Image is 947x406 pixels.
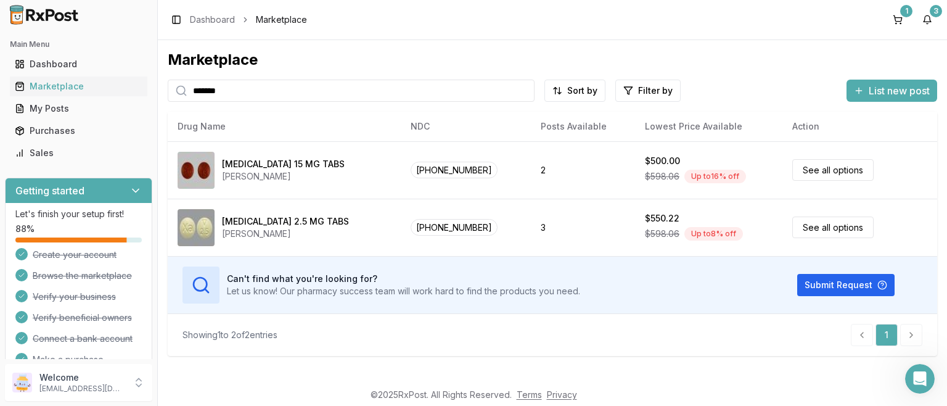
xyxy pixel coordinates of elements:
a: List new post [847,86,937,98]
th: Lowest Price Available [635,112,782,141]
a: See all options [792,159,874,181]
a: 1 [875,324,898,346]
span: List new post [869,83,930,98]
span: 88 % [15,223,35,235]
span: [PHONE_NUMBER] [411,162,498,178]
div: Up to 8 % off [684,227,743,241]
a: Terms [517,389,542,400]
div: 1 [900,5,912,17]
button: Submit Request [797,274,895,296]
span: Filter by [638,85,673,97]
td: 2 [531,141,635,199]
td: 3 [531,199,635,256]
button: Filter by [615,80,681,102]
h2: Main Menu [10,39,147,49]
span: Marketplace [256,14,307,26]
p: [EMAIL_ADDRESS][DOMAIN_NAME] [39,384,125,394]
th: NDC [401,112,531,141]
button: Sales [5,143,152,163]
p: Welcome [39,371,125,384]
div: Showing 1 to 2 of 2 entries [182,329,277,341]
span: Create your account [33,249,117,261]
th: Posts Available [531,112,635,141]
img: Xarelto 15 MG TABS [178,152,215,189]
th: Drug Name [168,112,401,141]
div: Marketplace [15,80,142,93]
h3: Getting started [15,183,84,198]
span: Make a purchase [33,354,104,366]
span: Connect a bank account [33,333,133,345]
button: Sort by [544,80,605,102]
button: Marketplace [5,77,152,96]
span: Verify beneficial owners [33,312,132,324]
span: [PHONE_NUMBER] [411,219,498,236]
div: Purchases [15,125,142,137]
div: [PERSON_NAME] [222,228,349,240]
p: Let us know! Our pharmacy success team will work hard to find the products you need. [227,285,580,297]
h3: Can't find what you're looking for? [227,273,580,285]
div: [MEDICAL_DATA] 2.5 MG TABS [222,215,349,228]
a: Privacy [547,389,577,400]
button: 1 [888,10,908,30]
nav: breadcrumb [190,14,307,26]
a: My Posts [10,97,147,120]
div: Sales [15,147,142,159]
img: RxPost Logo [5,5,84,25]
div: $550.22 [645,212,679,225]
span: $598.06 [645,170,679,183]
div: My Posts [15,102,142,115]
div: Up to 16 % off [684,170,746,183]
a: See all options [792,217,874,238]
a: Marketplace [10,75,147,97]
button: My Posts [5,99,152,118]
button: Dashboard [5,54,152,74]
th: Action [782,112,937,141]
div: Marketplace [168,50,937,70]
a: Purchases [10,120,147,142]
span: Sort by [567,85,597,97]
div: [MEDICAL_DATA] 15 MG TABS [222,158,345,170]
button: 3 [917,10,937,30]
img: User avatar [12,373,32,392]
span: Verify your business [33,291,116,303]
div: $500.00 [645,155,680,167]
div: 3 [930,5,942,17]
a: Dashboard [190,14,235,26]
button: Purchases [5,121,152,141]
nav: pagination [851,324,922,346]
span: Browse the marketplace [33,270,132,282]
span: $598.06 [645,228,679,240]
img: Xarelto 2.5 MG TABS [178,209,215,246]
p: Let's finish your setup first! [15,208,142,220]
a: Sales [10,142,147,164]
iframe: Intercom live chat [905,364,935,394]
button: List new post [847,80,937,102]
div: Dashboard [15,58,142,70]
a: Dashboard [10,53,147,75]
div: [PERSON_NAME] [222,170,345,183]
